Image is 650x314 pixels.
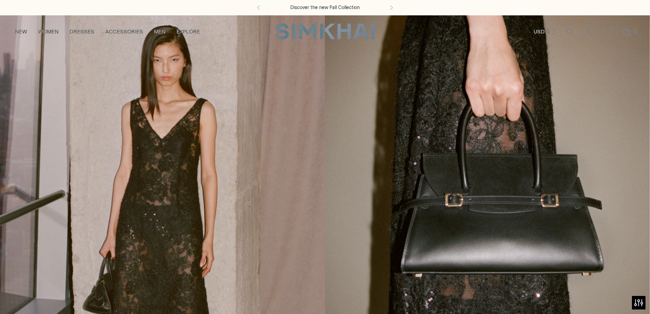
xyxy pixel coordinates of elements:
a: SIMKHAI [275,23,375,40]
a: Open cart modal [617,23,636,41]
a: EXPLORE [176,22,200,42]
a: Wishlist [599,23,617,41]
a: Open search modal [561,23,579,41]
a: DRESSES [70,22,94,42]
a: Go to the account page [580,23,598,41]
a: WOMEN [38,22,59,42]
a: MEN [154,22,166,42]
a: NEW [15,22,27,42]
button: USD $ [534,22,557,42]
span: 0 [631,27,639,35]
a: Discover the new Fall Collection [290,4,360,11]
a: ACCESSORIES [105,22,143,42]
